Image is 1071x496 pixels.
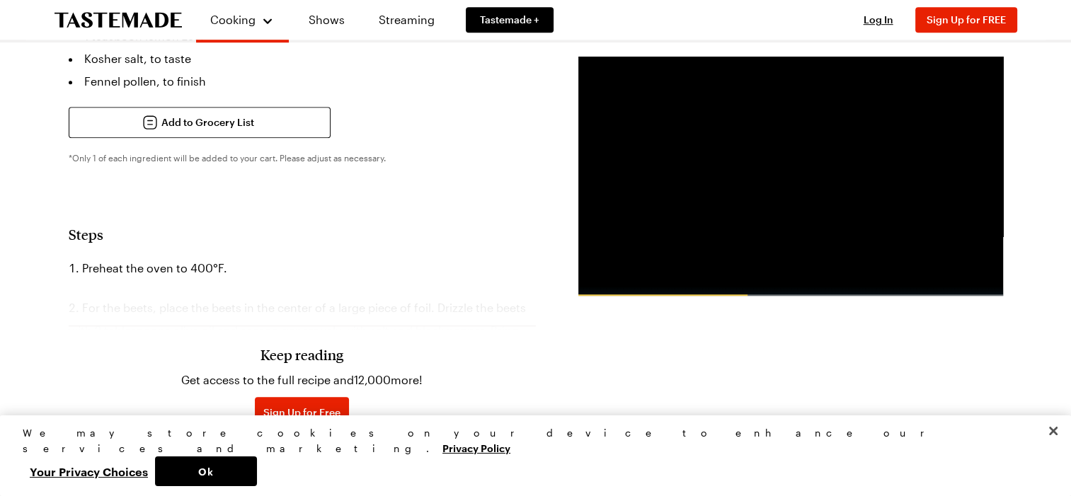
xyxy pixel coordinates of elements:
[23,425,1036,456] div: We may store cookies on your device to enhance our services and marketing.
[69,107,331,138] button: Add to Grocery List
[69,257,536,279] li: Preheat the oven to 400°F.
[55,12,182,28] a: To Tastemade Home Page
[578,57,1003,296] video-js: Video Player
[210,6,275,34] button: Cooking
[1038,415,1069,446] button: Close
[181,371,423,388] p: Get access to the full recipe and 12,000 more!
[23,456,155,486] button: Your Privacy Choices
[263,405,340,420] span: Sign Up for Free
[480,13,539,27] span: Tastemade +
[578,57,1003,296] iframe: Advertisement
[210,13,256,26] span: Cooking
[255,397,349,428] button: Sign Up for Free
[69,226,536,243] h2: Steps
[155,456,257,486] button: Ok
[864,13,893,25] span: Log In
[69,152,536,163] p: *Only 1 of each ingredient will be added to your cart. Please adjust as necessary.
[69,70,536,93] li: Fennel pollen, to finish
[23,425,1036,486] div: Privacy
[260,346,343,363] h3: Keep reading
[466,7,554,33] a: Tastemade +
[850,13,907,27] button: Log In
[442,441,510,454] a: More information about your privacy, opens in a new tab
[915,7,1017,33] button: Sign Up for FREE
[161,115,254,129] span: Add to Grocery List
[927,13,1006,25] span: Sign Up for FREE
[69,47,536,70] li: Kosher salt, to taste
